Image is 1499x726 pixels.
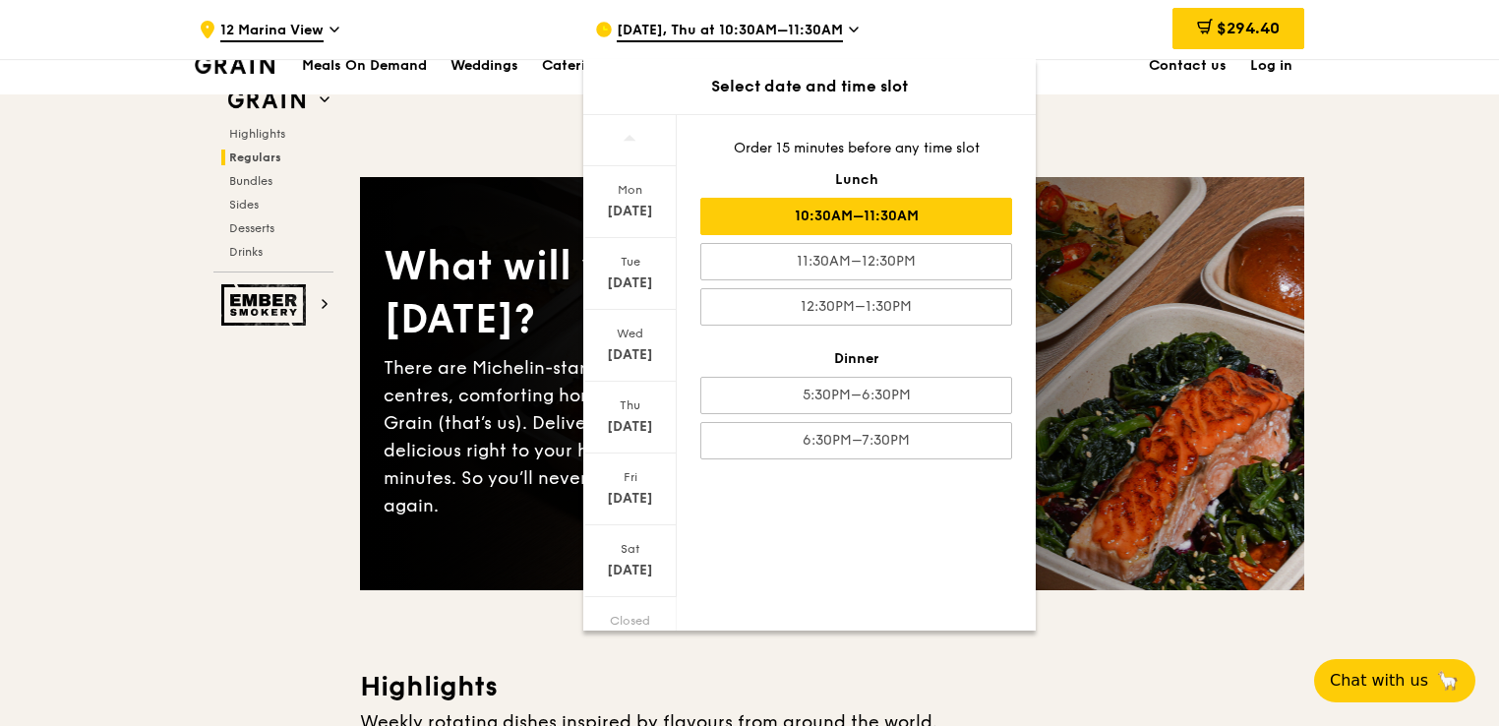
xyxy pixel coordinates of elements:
[586,202,674,221] div: [DATE]
[1436,669,1460,693] span: 🦙
[586,397,674,413] div: Thu
[586,469,674,485] div: Fri
[586,613,674,629] div: Closed
[1137,36,1238,95] a: Contact us
[229,151,281,164] span: Regulars
[384,240,832,346] div: What will you eat [DATE]?
[384,354,832,519] div: There are Michelin-star restaurants, hawker centres, comforting home-cooked classics… and Grain (...
[450,36,518,95] div: Weddings
[586,345,674,365] div: [DATE]
[530,36,615,95] a: Catering
[586,273,674,293] div: [DATE]
[583,75,1036,98] div: Select date and time slot
[195,56,274,74] img: Grain
[586,182,674,198] div: Mon
[229,245,263,259] span: Drinks
[617,21,843,42] span: [DATE], Thu at 10:30AM–11:30AM
[700,139,1012,158] div: Order 15 minutes before any time slot
[1330,669,1428,693] span: Chat with us
[220,21,324,42] span: 12 Marina View
[439,36,530,95] a: Weddings
[586,541,674,557] div: Sat
[302,56,427,76] h1: Meals On Demand
[229,127,285,141] span: Highlights
[700,422,1012,459] div: 6:30PM–7:30PM
[586,417,674,437] div: [DATE]
[221,284,312,326] img: Ember Smokery web logo
[700,243,1012,280] div: 11:30AM–12:30PM
[229,174,272,188] span: Bundles
[542,36,603,95] div: Catering
[586,561,674,580] div: [DATE]
[586,489,674,509] div: [DATE]
[229,198,259,212] span: Sides
[586,326,674,341] div: Wed
[229,221,274,235] span: Desserts
[700,198,1012,235] div: 10:30AM–11:30AM
[1314,659,1475,702] button: Chat with us🦙
[586,254,674,270] div: Tue
[700,377,1012,414] div: 5:30PM–6:30PM
[195,34,274,93] a: GrainGrain
[700,170,1012,190] div: Lunch
[1217,19,1280,37] span: $294.40
[221,83,312,118] img: Grain web logo
[1238,36,1304,95] a: Log in
[700,349,1012,369] div: Dinner
[360,669,1304,704] h3: Highlights
[700,288,1012,326] div: 12:30PM–1:30PM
